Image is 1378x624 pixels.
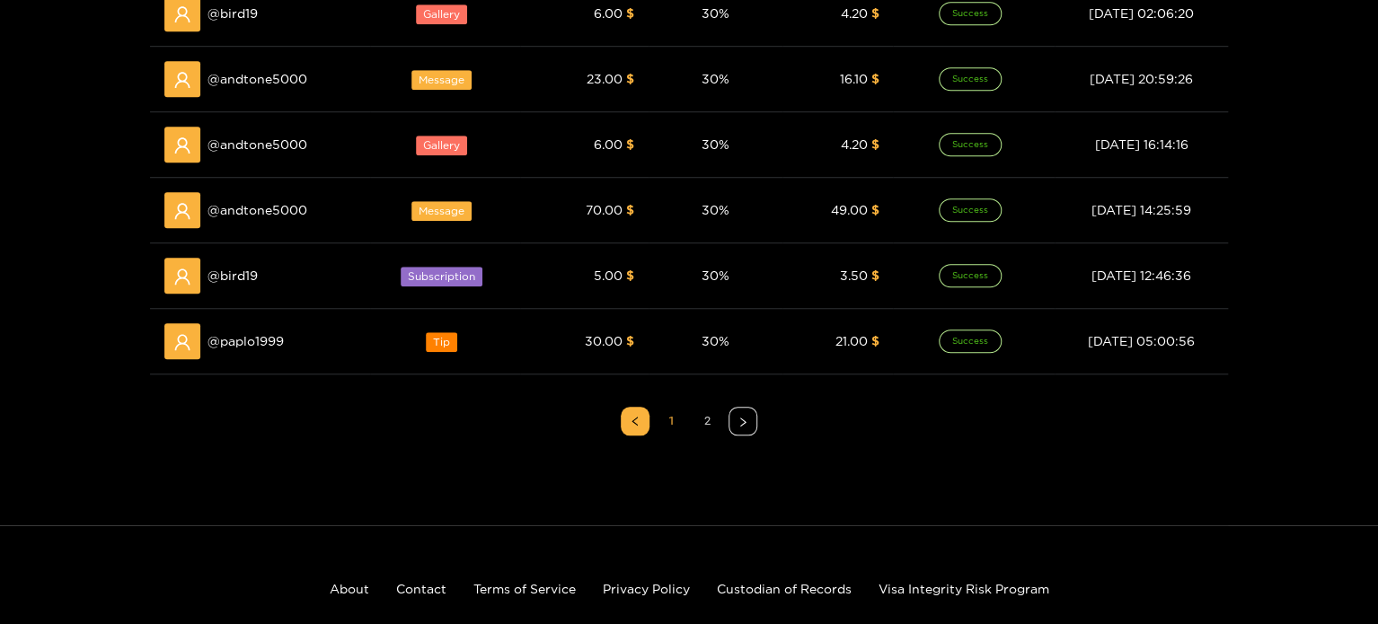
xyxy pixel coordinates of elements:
li: Next Page [729,407,757,435]
span: Success [939,67,1002,91]
span: user [173,136,191,154]
span: 30 % [702,334,729,347]
span: $ [870,268,879,282]
li: 2 [693,407,721,435]
a: 2 [693,408,720,435]
span: [DATE] 16:14:16 [1094,137,1188,151]
span: 4.20 [840,137,867,151]
span: $ [870,72,879,85]
span: user [173,268,191,286]
span: 23.00 [587,72,623,85]
span: 30 % [702,137,729,151]
span: [DATE] 05:00:56 [1088,334,1195,347]
span: Success [939,330,1002,353]
span: $ [626,72,634,85]
span: @ paplo1999 [208,331,284,351]
span: $ [626,268,634,282]
li: 1 [657,407,685,435]
span: $ [626,334,634,347]
span: $ [626,137,634,151]
span: 30 % [702,72,729,85]
span: Subscription [401,267,482,286]
span: 30 % [702,268,729,282]
span: left [630,416,640,426]
span: Success [939,264,1002,287]
span: 21.00 [835,334,867,347]
button: left [621,407,649,435]
span: Tip [426,332,457,352]
a: Visa Integrity Risk Program [879,582,1049,595]
span: 5.00 [594,268,623,282]
span: @ andtone5000 [208,200,307,220]
button: right [729,407,757,435]
span: right [738,417,748,427]
span: Message [411,70,472,90]
span: user [173,202,191,220]
span: user [173,71,191,89]
a: Terms of Service [473,582,576,595]
li: Previous Page [621,407,649,435]
span: $ [626,6,634,20]
span: [DATE] 12:46:36 [1091,268,1191,282]
span: user [173,5,191,23]
span: 30 % [702,6,729,20]
span: [DATE] 02:06:20 [1089,6,1194,20]
span: $ [870,137,879,151]
span: 3.50 [839,268,867,282]
span: Gallery [416,136,467,155]
span: $ [870,203,879,216]
span: $ [870,334,879,347]
a: About [330,582,369,595]
a: 1 [658,408,685,435]
a: Contact [396,582,446,595]
span: Message [411,201,472,221]
span: $ [870,6,879,20]
a: Custodian of Records [717,582,852,595]
span: 4.20 [840,6,867,20]
span: 6.00 [594,6,623,20]
span: 16.10 [839,72,867,85]
span: $ [626,203,634,216]
span: [DATE] 14:25:59 [1091,203,1191,216]
span: @ andtone5000 [208,69,307,89]
span: Success [939,198,1002,222]
span: @ bird19 [208,266,258,286]
span: 6.00 [594,137,623,151]
span: 30 % [702,203,729,216]
a: Privacy Policy [603,582,690,595]
span: 30.00 [585,334,623,347]
span: [DATE] 20:59:26 [1090,72,1193,85]
span: 49.00 [830,203,867,216]
span: @ andtone5000 [208,135,307,154]
span: user [173,333,191,351]
span: Success [939,133,1002,156]
span: Success [939,2,1002,25]
span: 70.00 [586,203,623,216]
span: @ bird19 [208,4,258,23]
span: Gallery [416,4,467,24]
